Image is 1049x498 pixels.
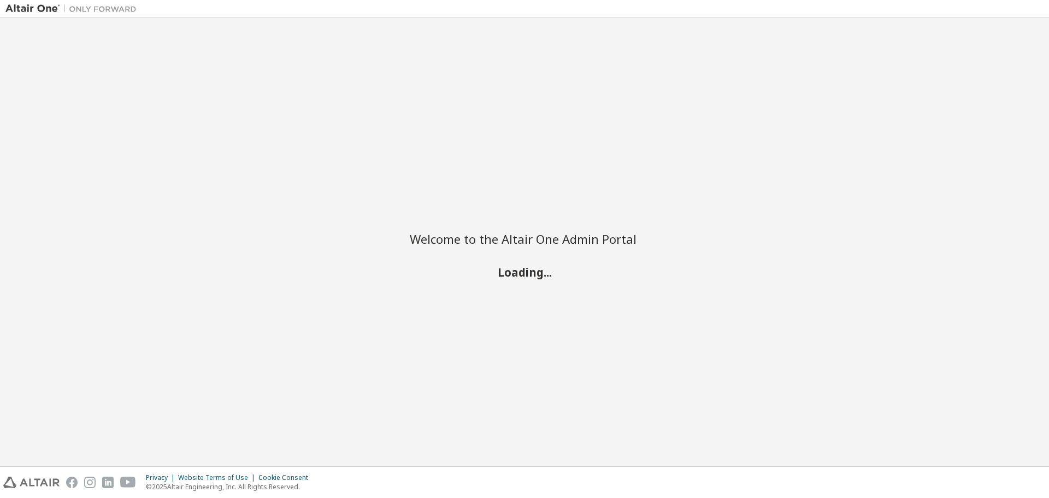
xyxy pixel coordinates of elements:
[410,231,639,247] h2: Welcome to the Altair One Admin Portal
[66,477,78,488] img: facebook.svg
[3,477,60,488] img: altair_logo.svg
[410,265,639,279] h2: Loading...
[178,473,258,482] div: Website Terms of Use
[258,473,315,482] div: Cookie Consent
[120,477,136,488] img: youtube.svg
[146,482,315,491] p: © 2025 Altair Engineering, Inc. All Rights Reserved.
[146,473,178,482] div: Privacy
[102,477,114,488] img: linkedin.svg
[84,477,96,488] img: instagram.svg
[5,3,142,14] img: Altair One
